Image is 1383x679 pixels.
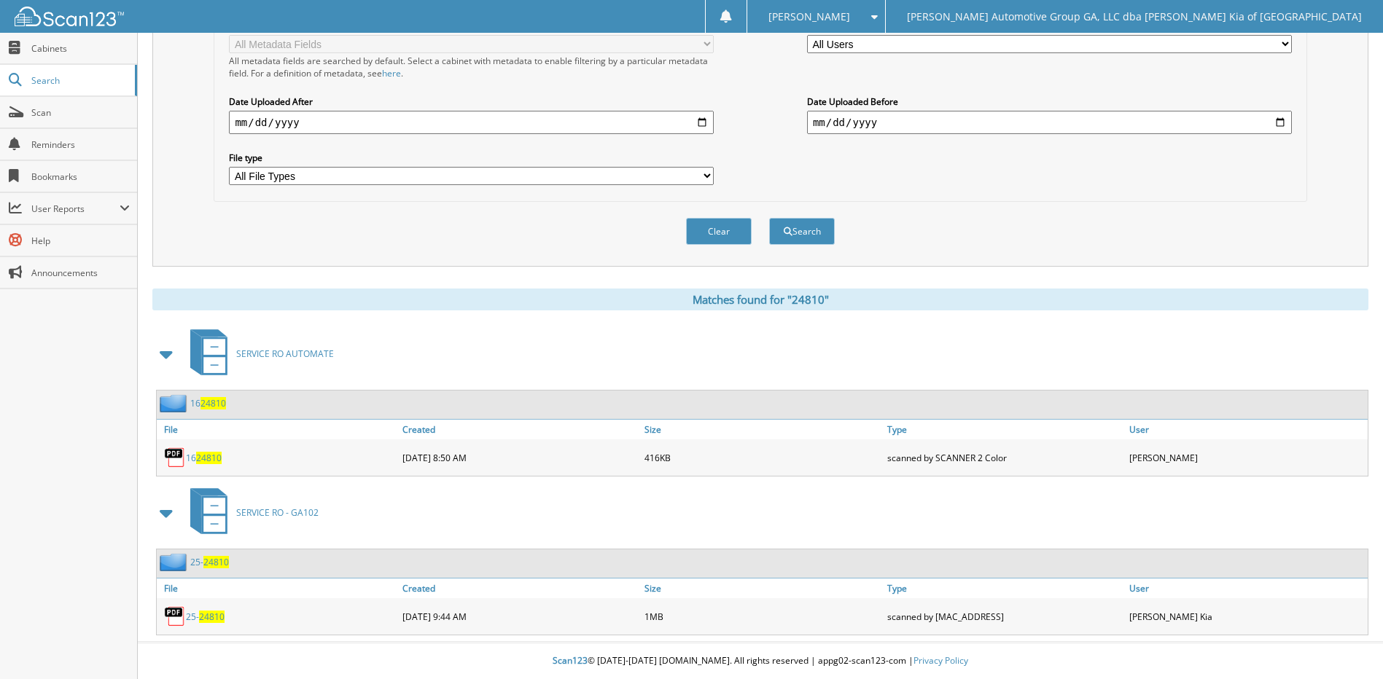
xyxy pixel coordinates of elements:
[31,106,130,119] span: Scan
[1310,609,1383,679] iframe: Chat Widget
[641,602,883,631] div: 1MB
[160,553,190,571] img: folder2.png
[31,170,130,183] span: Bookmarks
[382,67,401,79] a: here
[641,420,883,439] a: Size
[399,602,641,631] div: [DATE] 9:44 AM
[186,611,225,623] a: 25-24810
[769,218,835,245] button: Search
[399,420,641,439] a: Created
[229,152,714,164] label: File type
[157,578,399,598] a: File
[807,111,1292,134] input: end
[1126,443,1368,472] div: [PERSON_NAME]
[15,7,124,26] img: scan123-logo-white.svg
[1126,420,1368,439] a: User
[200,397,226,409] span: 24810
[399,443,641,472] div: [DATE] 8:50 AM
[229,95,714,108] label: Date Uploaded After
[884,578,1126,598] a: Type
[199,611,225,623] span: 24810
[884,420,1126,439] a: Type
[31,267,130,279] span: Announcements
[907,12,1362,21] span: [PERSON_NAME] Automotive Group GA, LLC dba [PERSON_NAME] Kia of [GEOGRAPHIC_DATA]
[1126,578,1368,598] a: User
[229,55,714,79] div: All metadata fields are searched by default. Select a cabinet with metadata to enable filtering b...
[157,420,399,439] a: File
[31,203,120,215] span: User Reports
[884,443,1126,472] div: scanned by SCANNER 2 Color
[160,394,190,412] img: folder2.png
[196,452,222,464] span: 24810
[138,643,1383,679] div: © [DATE]-[DATE] [DOMAIN_NAME]. All rights reserved | appg02-scan123-com |
[229,111,714,134] input: start
[186,452,222,464] a: 1624810
[190,556,229,568] a: 25-24810
[31,235,130,247] span: Help
[31,138,130,151] span: Reminders
[152,289,1368,310] div: Matches found for "24810"
[31,74,128,87] span: Search
[553,654,588,667] span: Scan123
[913,654,968,667] a: Privacy Policy
[884,602,1126,631] div: scanned by [MAC_ADDRESS]
[807,95,1292,108] label: Date Uploaded Before
[182,325,334,382] a: SERVICE RO AUTOMATE
[182,484,319,541] a: SERVICE RO - GA102
[164,447,186,468] img: PDF.png
[641,578,883,598] a: Size
[768,12,850,21] span: [PERSON_NAME]
[686,218,752,245] button: Clear
[236,348,334,360] span: SERVICE RO AUTOMATE
[1126,602,1368,631] div: [PERSON_NAME] Kia
[203,556,229,568] span: 24810
[164,605,186,627] img: PDF.png
[399,578,641,598] a: Created
[641,443,883,472] div: 416KB
[31,42,130,55] span: Cabinets
[236,506,319,519] span: SERVICE RO - GA102
[190,397,226,409] a: 1624810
